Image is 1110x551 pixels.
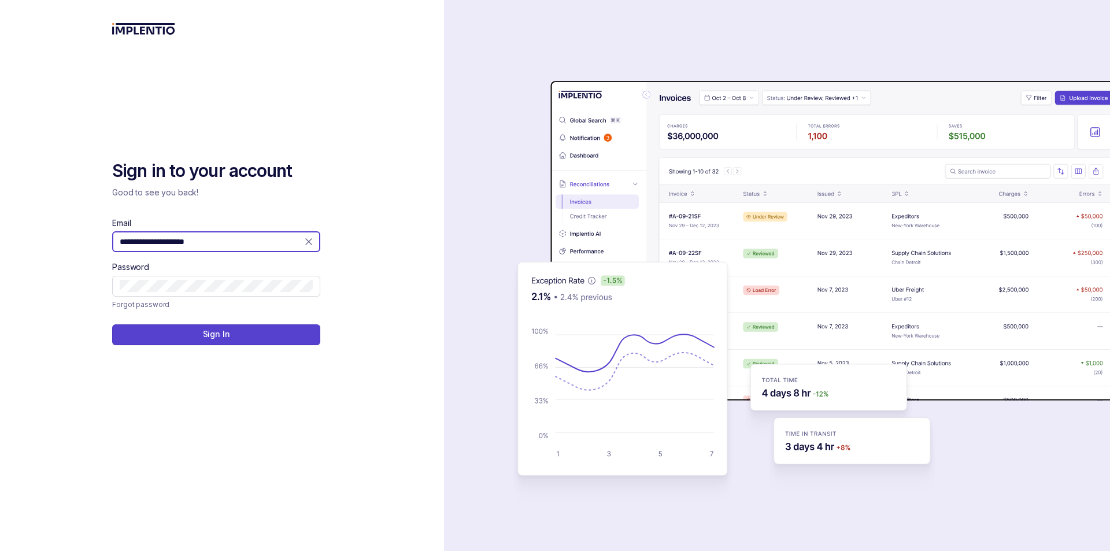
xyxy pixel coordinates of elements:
[112,217,131,229] label: Email
[112,324,320,345] button: Sign In
[112,187,320,198] p: Good to see you back!
[112,23,175,35] img: logo
[112,160,320,183] h2: Sign in to your account
[112,299,169,310] a: Link Forgot password
[112,261,149,273] label: Password
[203,328,230,340] p: Sign In
[112,299,169,310] p: Forgot password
